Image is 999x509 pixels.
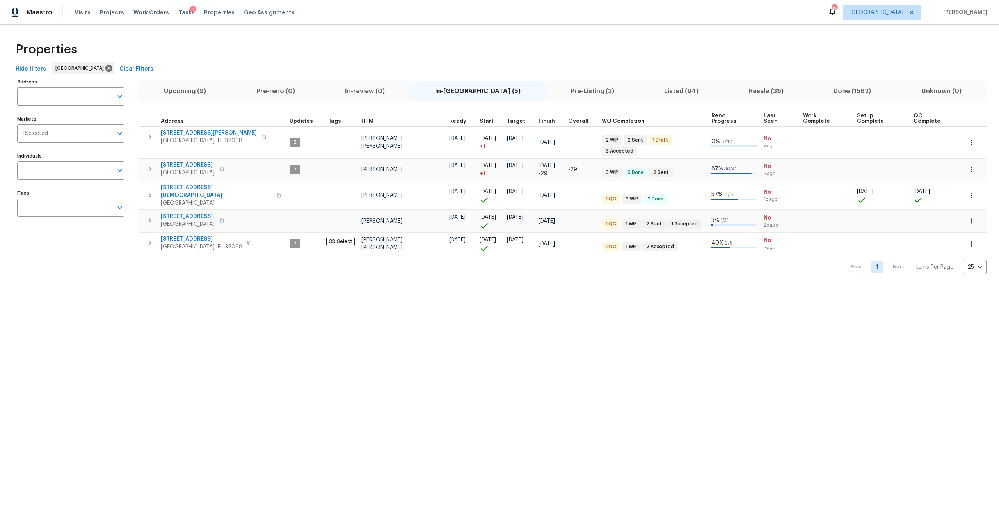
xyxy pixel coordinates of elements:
span: Visits [75,9,91,16]
span: 11 / 19 [724,192,735,197]
span: No [764,163,797,170]
button: Clear Filters [116,62,156,76]
span: 3 Accepted [603,148,636,154]
span: + 1 [480,170,485,177]
span: [DATE] [507,215,523,220]
span: [STREET_ADDRESS][PERSON_NAME] [161,129,257,137]
span: [GEOGRAPHIC_DATA] [850,9,903,16]
span: [GEOGRAPHIC_DATA], FL 32068 [161,243,242,251]
span: 0 / 42 [721,139,732,144]
span: Tasks [178,10,195,15]
div: [GEOGRAPHIC_DATA] [52,62,114,74]
span: 2 Sent [643,221,665,227]
span: [DATE] [480,136,496,141]
span: Finish [539,119,555,124]
span: Start [480,119,494,124]
span: No [764,237,797,245]
span: 57 % [711,192,723,197]
span: [DATE] [507,189,523,194]
div: Projected renovation finish date [539,119,562,124]
span: [DATE] [507,163,523,168]
label: Address [17,80,124,84]
span: Work Complete [803,113,844,124]
span: HPM [361,119,373,124]
span: [DATE] [480,189,496,194]
span: 2 Accepted [643,243,677,250]
span: No [764,135,797,143]
td: Project started 1 days late [476,159,504,181]
span: [PERSON_NAME] [PERSON_NAME] [361,237,402,250]
span: [DATE] [449,136,466,141]
span: [STREET_ADDRESS] [161,161,215,169]
span: [PERSON_NAME] [940,9,987,16]
span: 3 % [711,218,719,223]
span: [DATE] [914,189,930,194]
span: [GEOGRAPHIC_DATA] [161,220,215,228]
span: [GEOGRAPHIC_DATA] [55,64,107,72]
span: 2 [290,139,300,145]
span: [DATE] [449,215,466,220]
span: Listed (94) [644,86,719,97]
span: Projects [100,9,124,16]
span: Setup Complete [857,113,900,124]
span: Unknown (0) [901,86,982,97]
nav: Pagination Navigation [843,260,987,274]
span: Geo Assignments [244,9,295,16]
span: Pre-Listing (3) [550,86,635,97]
span: 3 WIP [603,169,621,176]
span: Updates [290,119,313,124]
td: 29 day(s) earlier than target finish date [565,159,599,181]
span: In-[GEOGRAPHIC_DATA] (5) [414,86,540,97]
span: [DATE] [480,237,496,243]
span: 9 Done [624,169,647,176]
span: [DATE] [449,189,466,194]
span: Last Seen [764,113,790,124]
td: Project started on time [476,181,504,210]
span: Target [507,119,525,124]
span: 1 WIP [622,221,640,227]
span: Maestro [27,9,52,16]
span: Reno Progress [711,113,750,124]
span: [PERSON_NAME] [361,193,402,198]
span: [DATE] [539,163,555,168]
span: [DATE] [539,193,555,198]
td: Project started on time [476,233,504,255]
span: 1 WIP [622,243,640,250]
span: 0 % [711,139,720,144]
span: ∞ ago [764,143,797,149]
span: QC Complete [914,113,950,124]
span: Properties [16,46,77,53]
span: OD Select [326,237,355,246]
span: [DATE] [539,218,555,224]
span: -29 [539,170,547,177]
span: 7 [290,241,300,247]
span: 1d ago [764,196,797,203]
span: Done (1562) [813,86,891,97]
span: Pre-reno (0) [236,86,315,97]
span: No [764,188,797,196]
div: Earliest renovation start date (first business day after COE or Checkout) [449,119,473,124]
span: 1 Accepted [668,221,701,227]
span: [PERSON_NAME] [361,218,402,224]
span: [DATE] [507,237,523,243]
span: [DATE] [449,163,466,168]
span: Flags [326,119,341,124]
span: No [764,214,797,222]
span: [PERSON_NAME] [361,167,402,172]
div: 25 [963,257,987,277]
button: Open [114,202,125,213]
span: [DATE] [449,237,466,243]
span: Resale (39) [729,86,804,97]
span: + 1 [480,142,485,150]
span: [DATE] [857,189,873,194]
span: [STREET_ADDRESS] [161,213,215,220]
span: WO Completion [602,119,645,124]
span: ∞ ago [764,245,797,251]
span: 1 QC [603,196,619,202]
span: 2 Sent [624,137,646,144]
span: [DATE] [480,215,496,220]
button: Open [114,91,125,102]
span: Overall [568,119,588,124]
button: Hide filters [12,62,49,76]
td: Scheduled to finish 29 day(s) early [535,159,565,181]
